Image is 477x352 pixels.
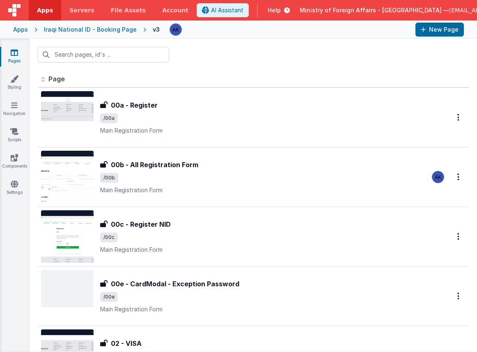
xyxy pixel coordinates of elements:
[100,173,118,183] span: /00b
[48,75,65,83] span: Page
[452,168,466,185] button: Options
[69,6,94,14] span: Servers
[452,228,466,245] button: Options
[111,6,146,14] span: File Assets
[197,3,249,17] button: AI Assistant
[100,113,118,123] span: /00a
[111,100,158,110] h3: 00a - Register
[111,219,171,229] h3: 00c - Register NID
[111,279,239,289] h3: 00e - CardModal - Exception Password
[153,25,163,34] div: v3
[300,6,449,14] span: Ministry of Foreign Affairs - [GEOGRAPHIC_DATA] —
[100,232,118,242] span: /00c
[111,338,142,348] h3: 02 - VISA
[100,305,419,313] p: Main Registration Form
[268,6,281,14] span: Help
[37,6,53,14] span: Apps
[211,6,243,14] span: AI Assistant
[111,160,198,170] h3: 00b - All Registration Form
[100,127,419,135] p: Main Registration Form
[44,25,137,34] div: Iraqi National ID - Booking Page
[13,25,28,34] div: Apps
[432,171,444,183] img: 1f6063d0be199a6b217d3045d703aa70
[38,47,169,62] input: Search pages, id's ...
[452,109,466,126] button: Options
[170,24,181,35] img: 1f6063d0be199a6b217d3045d703aa70
[452,288,466,304] button: Options
[100,292,118,302] span: /00e
[100,186,419,194] p: Main Registration Form
[415,23,464,37] button: New Page
[100,246,419,254] p: Main Registration Form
